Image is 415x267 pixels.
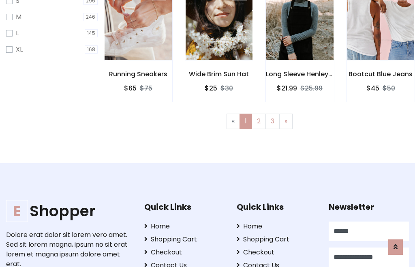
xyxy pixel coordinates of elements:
a: Checkout [144,248,225,257]
a: Next [279,114,293,129]
h6: Running Sneakers [104,70,172,78]
h6: $45 [366,84,379,92]
a: EShopper [6,202,132,220]
a: 3 [265,114,280,129]
del: $50 [383,84,395,93]
span: 168 [85,45,98,54]
span: 145 [85,29,98,37]
del: $30 [220,84,233,93]
h5: Quick Links [144,202,225,212]
nav: Page navigation [110,114,409,129]
h6: $65 [124,84,137,92]
span: E [6,200,28,222]
h6: Bootcut Blue Jeans [347,70,415,78]
h5: Newsletter [329,202,409,212]
label: M [16,12,21,22]
a: Home [237,222,317,231]
a: Shopping Cart [144,235,225,244]
a: Shopping Cart [237,235,317,244]
a: Checkout [237,248,317,257]
h6: Wide Brim Sun Hat [185,70,253,78]
h6: Long Sleeve Henley T-Shirt [266,70,334,78]
h1: Shopper [6,202,132,220]
a: Home [144,222,225,231]
del: $25.99 [300,84,323,93]
a: 1 [240,114,252,129]
a: 2 [252,114,266,129]
h5: Quick Links [237,202,317,212]
del: $75 [140,84,152,93]
label: XL [16,45,23,54]
label: L [16,28,19,38]
h6: $21.99 [277,84,297,92]
h6: $25 [205,84,217,92]
span: 246 [83,13,98,21]
span: » [285,116,287,126]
